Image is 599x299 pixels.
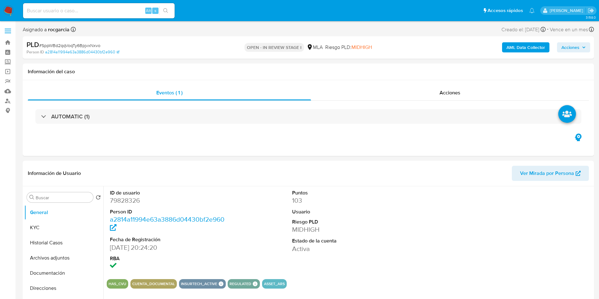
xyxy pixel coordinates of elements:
button: Buscar [29,195,34,200]
button: Acciones [557,42,590,52]
a: Salir [588,7,594,14]
b: PLD [27,39,39,50]
div: MLA [307,44,323,51]
input: Buscar usuario o caso... [23,7,175,15]
dd: Activa [292,244,407,253]
span: s [154,8,156,14]
span: Ver Mirada por Persona [520,166,574,181]
h3: AUTOMATIC (1) [51,113,90,120]
h1: Información del caso [28,69,589,75]
span: Acciones [440,89,460,96]
a: Notificaciones [529,8,535,13]
dt: Fecha de Registración [110,236,225,243]
b: AML Data Collector [506,42,545,52]
div: AUTOMATIC (1) [35,109,581,124]
dd: 103 [292,196,407,205]
a: a2814a11994e63a3886d04430bf2e960 [110,215,225,233]
button: AML Data Collector [502,42,549,52]
span: - [547,25,548,34]
dd: MIDHIGH [292,225,407,234]
button: Volver al orden por defecto [96,195,101,202]
span: Vence en un mes [550,26,588,33]
button: Documentación [24,266,103,281]
button: KYC [24,220,103,235]
span: Asignado a [23,26,69,33]
dt: RBA [110,255,225,262]
dt: Puntos [292,189,407,196]
h1: Información de Usuario [28,170,81,176]
span: Eventos ( 1 ) [156,89,183,96]
span: Riesgo PLD: [325,44,372,51]
p: OPEN - IN REVIEW STAGE I [244,43,304,52]
span: Accesos rápidos [488,7,523,14]
a: a2814a11994e63a3886d04430bf2e960 [45,49,119,55]
dt: Usuario [292,208,407,215]
div: Creado el: [DATE] [501,25,546,34]
button: Direcciones [24,281,103,296]
dt: Person ID [110,208,225,215]
b: Person ID [27,49,44,55]
input: Buscar [36,195,91,200]
button: search-icon [159,6,172,15]
button: General [24,205,103,220]
span: Alt [146,8,151,14]
dt: Riesgo PLD [292,218,407,225]
dd: 79828326 [110,196,225,205]
dd: [DATE] 20:24:20 [110,243,225,252]
p: rocio.garcia@mercadolibre.com [550,8,585,14]
span: Acciones [561,42,579,52]
dt: ID de usuario [110,189,225,196]
dt: Estado de la cuenta [292,237,407,244]
button: Historial Casos [24,235,103,250]
span: MIDHIGH [351,44,372,51]
b: rocgarcia [47,26,69,33]
button: Ver Mirada por Persona [512,166,589,181]
span: # SppWBd2qqVoqTy6BpjvxNxvo [39,42,100,49]
button: Archivos adjuntos [24,250,103,266]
